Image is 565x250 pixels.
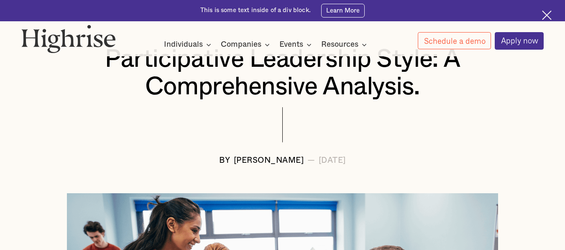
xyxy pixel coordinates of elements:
div: Companies [221,40,272,50]
div: — [307,157,315,165]
div: Companies [221,40,261,50]
div: Individuals [164,40,203,50]
div: [DATE] [319,157,346,165]
div: BY [219,157,230,165]
div: Individuals [164,40,214,50]
img: Highrise logo [21,25,116,53]
div: [PERSON_NAME] [234,157,304,165]
a: Apply now [495,32,544,50]
a: Schedule a demo [418,32,491,49]
div: Events [279,40,303,50]
div: This is some text inside of a div block. [200,6,311,15]
h1: Participative Leadership Style: A Comprehensive Analysis. [43,45,522,101]
div: Events [279,40,314,50]
a: Learn More [321,4,365,18]
div: Resources [321,40,358,50]
div: Resources [321,40,369,50]
img: Cross icon [542,10,552,20]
